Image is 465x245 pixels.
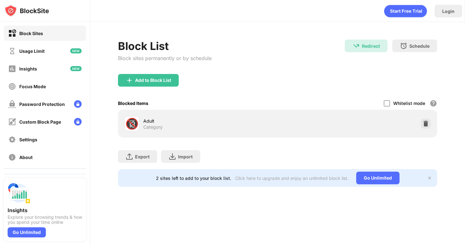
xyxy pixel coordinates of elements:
[19,66,37,71] div: Insights
[143,118,277,124] div: Adult
[178,154,193,159] div: Import
[8,153,16,161] img: about-off.svg
[8,136,16,144] img: settings-off.svg
[143,124,163,130] div: Category
[8,100,16,108] img: password-protection-off.svg
[156,175,231,181] div: 2 sites left to add to your block list.
[8,118,16,126] img: customize-block-page-off.svg
[442,9,455,14] div: Login
[8,65,16,73] img: insights-off.svg
[19,31,43,36] div: Block Sites
[70,66,82,71] img: new-icon.svg
[118,40,212,52] div: Block List
[8,207,82,213] div: Insights
[19,119,61,125] div: Custom Block Page
[393,101,425,106] div: Whitelist mode
[19,84,46,89] div: Focus Mode
[118,101,148,106] div: Blocked Items
[135,78,171,83] div: Add to Block List
[19,137,37,142] div: Settings
[8,83,16,90] img: focus-off.svg
[8,29,16,37] img: block-on.svg
[74,100,82,108] img: lock-menu.svg
[8,182,30,205] img: push-insights.svg
[70,48,82,53] img: new-icon.svg
[235,175,349,181] div: Click here to upgrade and enjoy an unlimited block list.
[409,43,430,49] div: Schedule
[74,118,82,126] img: lock-menu.svg
[8,47,16,55] img: time-usage-off.svg
[135,154,150,159] div: Export
[19,101,65,107] div: Password Protection
[19,155,33,160] div: About
[356,172,400,184] div: Go Unlimited
[427,175,432,181] img: x-button.svg
[384,5,427,17] div: animation
[362,43,380,49] div: Redirect
[4,4,49,17] img: logo-blocksite.svg
[8,215,82,225] div: Explore your browsing trends & how you spend your time online
[125,117,139,130] div: 🔞
[8,227,46,237] div: Go Unlimited
[19,48,45,54] div: Usage Limit
[118,55,212,61] div: Block sites permanently or by schedule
